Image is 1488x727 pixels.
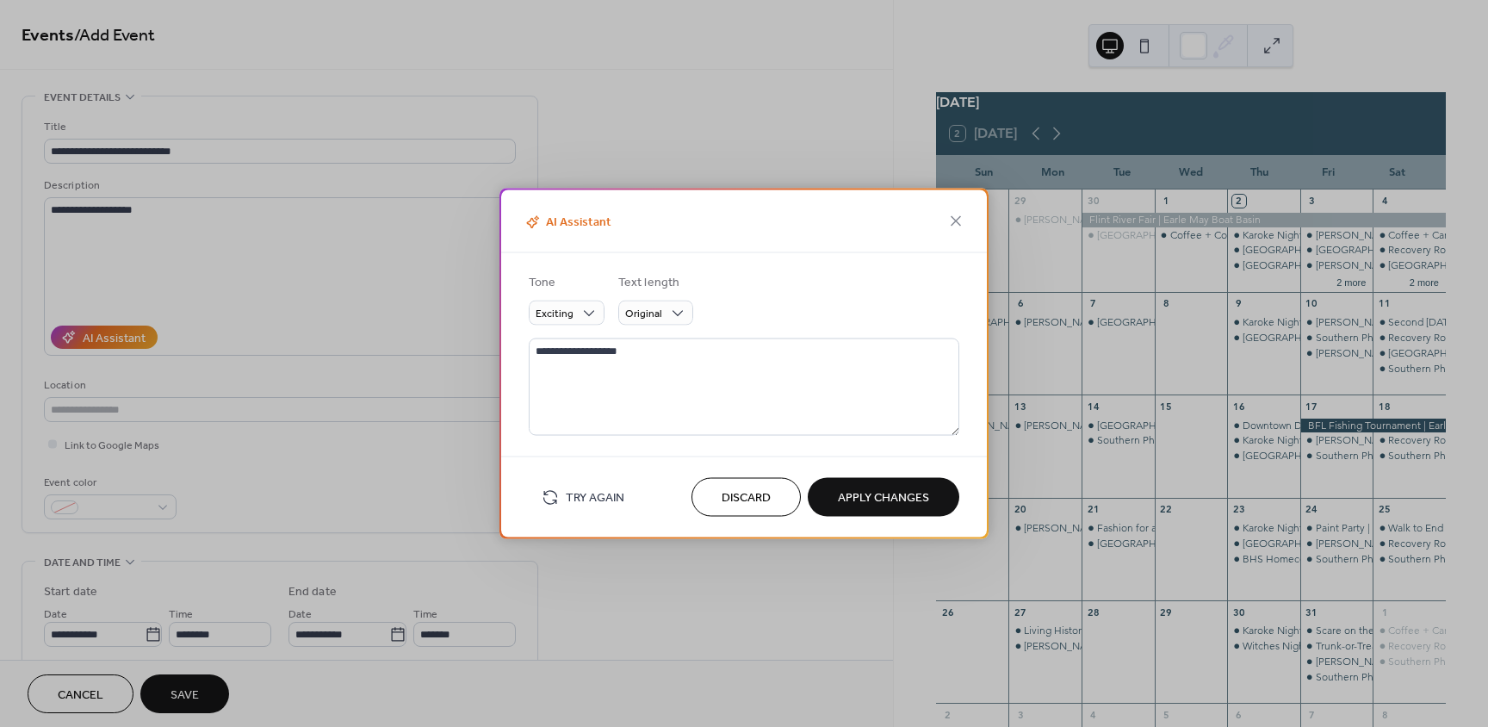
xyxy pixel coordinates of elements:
[522,213,611,233] span: AI Assistant
[625,304,662,324] span: Original
[618,274,690,292] div: Text length
[529,274,601,292] div: Tone
[691,478,801,517] button: Discard
[808,478,959,517] button: Apply Changes
[529,483,637,512] button: Try Again
[566,489,624,507] span: Try Again
[722,489,771,507] span: Discard
[838,489,929,507] span: Apply Changes
[536,304,573,324] span: Exciting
